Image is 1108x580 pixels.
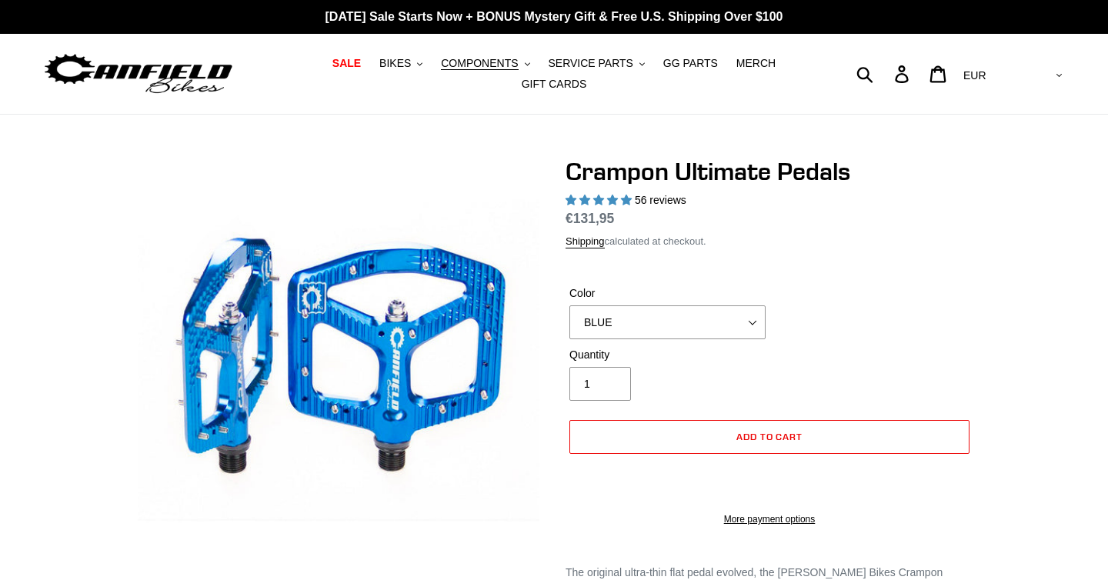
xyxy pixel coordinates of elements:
a: SALE [325,53,369,74]
input: Search [865,57,904,91]
button: BIKES [372,53,430,74]
a: GG PARTS [656,53,726,74]
span: BIKES [379,57,411,70]
a: GIFT CARDS [514,74,595,95]
span: GIFT CARDS [522,78,587,91]
span: €131,95 [566,211,614,226]
div: calculated at checkout. [566,234,973,249]
a: MERCH [729,53,783,74]
span: GG PARTS [663,57,718,70]
iframe: PayPal-paypal [569,462,969,495]
span: SALE [332,57,361,70]
span: 56 reviews [635,194,686,206]
span: 4.95 stars [566,194,635,206]
button: COMPONENTS [433,53,537,74]
h1: Crampon Ultimate Pedals [566,157,973,186]
button: SERVICE PARTS [540,53,652,74]
label: Color [569,285,766,302]
a: Shipping [566,235,605,248]
span: COMPONENTS [441,57,518,70]
button: Add to cart [569,420,969,454]
img: Canfield Bikes [42,50,235,98]
span: Add to cart [736,431,803,442]
a: More payment options [569,512,969,526]
label: Quantity [569,347,766,363]
span: MERCH [736,57,776,70]
span: SERVICE PARTS [548,57,632,70]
